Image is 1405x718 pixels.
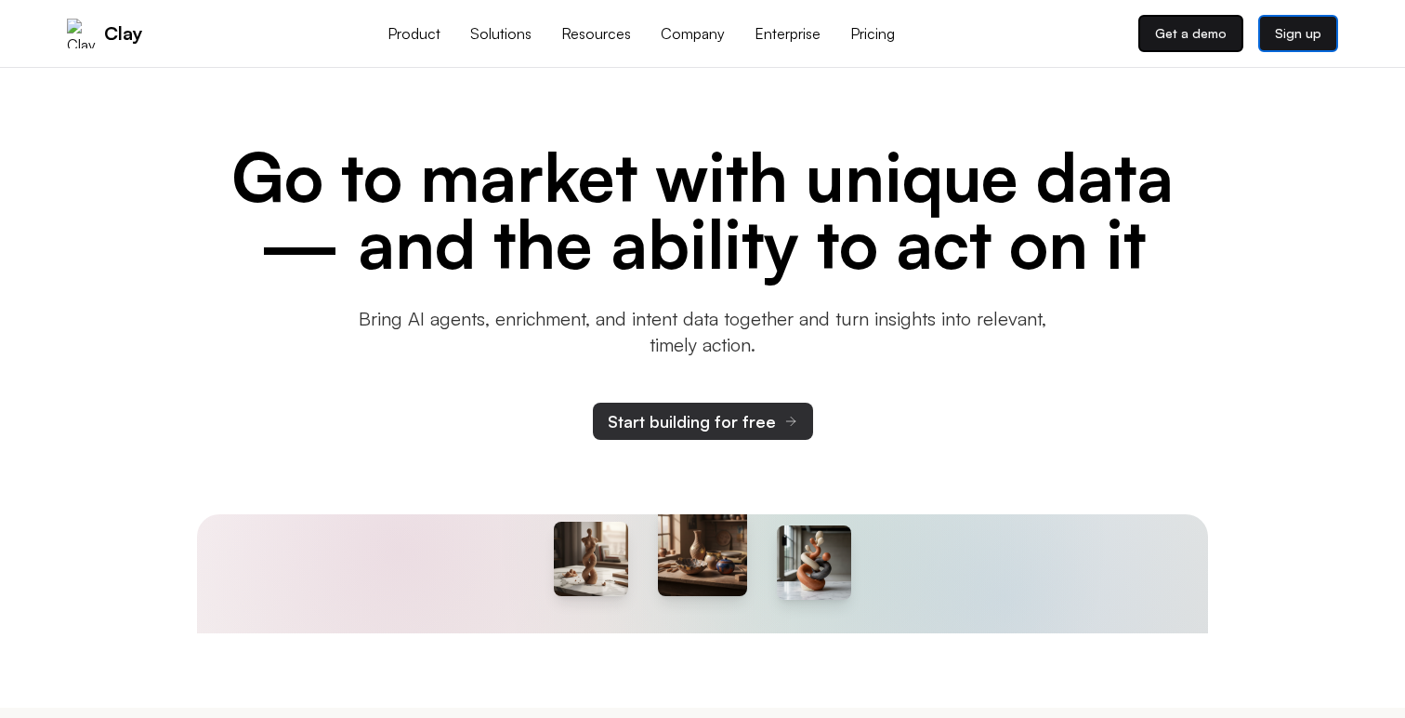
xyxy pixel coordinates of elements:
[1258,15,1338,52] a: Sign up
[227,142,1178,276] h1: Go to market with unique data — and the ability to act on it
[104,20,143,47] span: Clay
[777,525,851,600] img: Modern clay art piece on marble surface
[593,403,813,440] button: Start building for free
[470,22,532,45] a: Solutions
[1138,15,1243,52] a: Get a demo
[346,306,1059,358] p: Bring AI agents, enrichment, and intent data together and turn insights into relevant, timely act...
[561,22,631,45] a: Resources
[67,19,97,48] img: Clay logo
[658,507,747,596] img: Artistic clay pottery on desk
[755,22,821,45] a: Enterprise
[850,22,895,45] a: Pricing
[661,22,725,45] a: Company
[554,522,628,596] img: Clay sculpture on marbled desk surface
[387,22,440,45] a: Product
[67,19,143,48] a: Clay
